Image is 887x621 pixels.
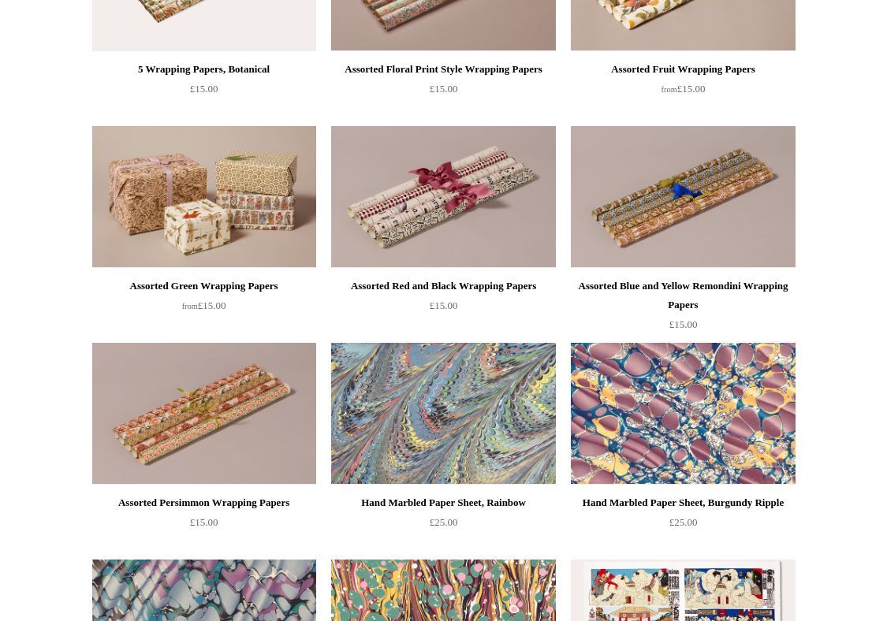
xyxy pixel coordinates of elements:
div: 5 Wrapping Papers, Botanical [96,60,312,79]
img: Hand Marbled Paper Sheet, Rainbow [331,343,555,485]
span: £15.00 [669,318,698,330]
div: Hand Marbled Paper Sheet, Rainbow [335,493,551,512]
div: Assorted Persimmon Wrapping Papers [96,493,312,512]
img: Assorted Blue and Yellow Remondini Wrapping Papers [571,126,795,268]
span: £15.00 [430,83,458,95]
a: Assorted Persimmon Wrapping Papers Assorted Persimmon Wrapping Papers [92,343,316,485]
a: Assorted Blue and Yellow Remondini Wrapping Papers £15.00 [571,277,795,341]
a: Hand Marbled Paper Sheet, Rainbow £25.00 [331,493,555,558]
span: from [662,85,677,94]
a: Assorted Red and Black Wrapping Papers £15.00 [331,277,555,341]
img: Hand Marbled Paper Sheet, Burgundy Ripple [571,343,795,485]
span: £25.00 [430,516,458,528]
span: £15.00 [662,83,706,95]
span: £15.00 [190,516,218,528]
a: Assorted Green Wrapping Papers from£15.00 [92,277,316,341]
a: Assorted Persimmon Wrapping Papers £15.00 [92,493,316,558]
a: Hand Marbled Paper Sheet, Rainbow Hand Marbled Paper Sheet, Rainbow [331,343,555,485]
img: Assorted Green Wrapping Papers [92,126,316,268]
div: Assorted Fruit Wrapping Papers [575,60,791,79]
div: Hand Marbled Paper Sheet, Burgundy Ripple [575,493,791,512]
div: Assorted Green Wrapping Papers [96,277,312,296]
a: Assorted Red and Black Wrapping Papers Assorted Red and Black Wrapping Papers [331,126,555,268]
span: from [182,302,198,310]
div: Assorted Floral Print Style Wrapping Papers [335,60,551,79]
div: Assorted Red and Black Wrapping Papers [335,277,551,296]
a: Assorted Floral Print Style Wrapping Papers £15.00 [331,60,555,125]
a: Assorted Blue and Yellow Remondini Wrapping Papers Assorted Blue and Yellow Remondini Wrapping Pa... [571,126,795,268]
img: Assorted Persimmon Wrapping Papers [92,343,316,485]
a: 5 Wrapping Papers, Botanical £15.00 [92,60,316,125]
span: £15.00 [430,299,458,311]
a: Hand Marbled Paper Sheet, Burgundy Ripple £25.00 [571,493,795,558]
a: Assorted Green Wrapping Papers Assorted Green Wrapping Papers [92,126,316,268]
a: Hand Marbled Paper Sheet, Burgundy Ripple Hand Marbled Paper Sheet, Burgundy Ripple [571,343,795,485]
div: Assorted Blue and Yellow Remondini Wrapping Papers [575,277,791,314]
span: £15.00 [190,83,218,95]
img: Assorted Red and Black Wrapping Papers [331,126,555,268]
span: £25.00 [669,516,698,528]
a: Assorted Fruit Wrapping Papers from£15.00 [571,60,795,125]
span: £15.00 [182,299,226,311]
